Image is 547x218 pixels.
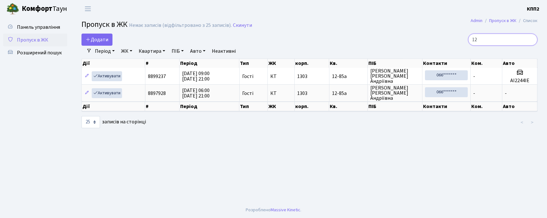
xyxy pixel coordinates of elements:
[3,46,67,59] a: Розширений пошук
[242,74,253,79] span: Гості
[297,73,307,80] span: 1303
[268,102,295,111] th: ЖК
[81,116,146,128] label: записів на сторінці
[473,73,475,80] span: -
[3,34,67,46] a: Пропуск в ЖК
[295,102,329,111] th: корп.
[270,91,292,96] span: КТ
[502,102,537,111] th: Авто
[81,34,112,46] a: Додати
[17,49,62,56] span: Розширений пошук
[271,206,300,213] a: Massive Kinetic
[22,4,67,14] span: Таун
[516,17,537,24] li: Список
[145,102,179,111] th: #
[468,34,537,46] input: Пошук...
[505,90,507,97] span: -
[169,46,186,57] a: ПІБ
[270,74,292,79] span: КТ
[471,17,482,24] a: Admin
[422,102,471,111] th: Контакти
[119,46,135,57] a: ЖК
[3,21,67,34] a: Панель управління
[180,59,240,68] th: Період
[332,91,365,96] span: 12-85а
[239,102,267,111] th: Тип
[239,59,267,68] th: Тип
[295,59,329,68] th: корп.
[92,88,122,98] a: Активувати
[502,59,537,68] th: Авто
[329,59,368,68] th: Кв.
[92,46,117,57] a: Період
[268,59,295,68] th: ЖК
[527,5,539,12] b: КПП2
[489,17,516,24] a: Пропуск в ЖК
[148,90,166,97] span: 8897928
[145,59,179,68] th: #
[471,59,502,68] th: Ком.
[148,73,166,80] span: 8899237
[129,22,232,28] div: Немає записів (відфільтровано з 25 записів).
[80,4,96,14] button: Переключити навігацію
[136,46,168,57] a: Квартира
[92,71,122,81] a: Активувати
[188,46,208,57] a: Авто
[180,102,240,111] th: Період
[17,36,48,43] span: Пропуск в ЖК
[422,59,471,68] th: Контакти
[17,24,60,31] span: Панель управління
[329,102,368,111] th: Кв.
[368,59,422,68] th: ПІБ
[368,102,422,111] th: ПІБ
[82,59,145,68] th: Дії
[81,116,100,128] select: записів на сторінці
[505,78,535,84] h5: AI2244IE
[297,90,307,97] span: 1303
[246,206,301,214] div: Розроблено .
[242,91,253,96] span: Гості
[22,4,52,14] b: Комфорт
[6,3,19,15] img: logo.png
[473,90,475,97] span: -
[471,102,502,111] th: Ком.
[182,87,210,99] span: [DATE] 06:00 [DATE] 21:00
[370,68,420,84] span: [PERSON_NAME] [PERSON_NAME] Андріївна
[233,22,252,28] a: Скинути
[370,85,420,101] span: [PERSON_NAME] [PERSON_NAME] Андріївна
[86,36,108,43] span: Додати
[332,74,365,79] span: 12-85а
[527,5,539,13] a: КПП2
[81,19,127,30] span: Пропуск в ЖК
[209,46,238,57] a: Неактивні
[82,102,145,111] th: Дії
[461,14,547,27] nav: breadcrumb
[182,70,210,82] span: [DATE] 09:00 [DATE] 21:00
